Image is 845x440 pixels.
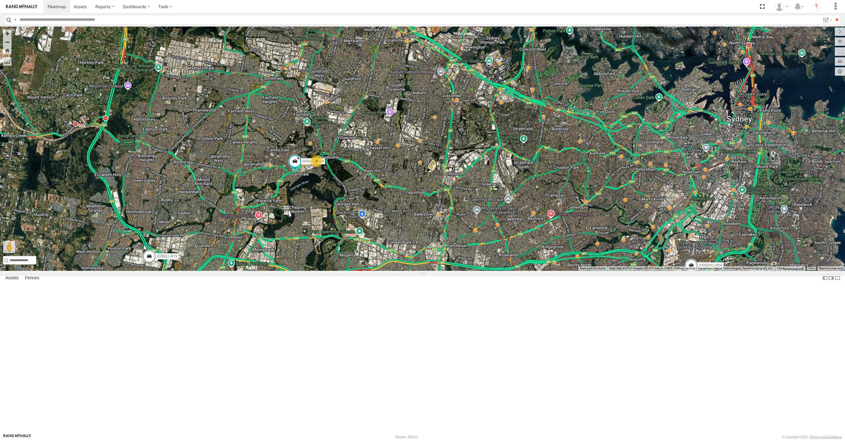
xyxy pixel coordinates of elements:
[773,2,790,11] div: Quang MAC
[810,435,842,439] a: Terms and Conditions
[820,15,833,24] label: Search Filter Options
[3,241,15,253] button: Drag Pegman onto the map to open Street View
[3,38,11,46] button: Zoom out
[828,274,834,283] label: Dock Summary Table to the Right
[310,155,322,167] div: 3
[834,274,840,283] label: Hide Summary Table
[3,434,31,440] a: Visit our Website
[13,15,17,24] label: Search Query
[6,5,37,9] img: rand-logo.svg
[699,263,722,267] span: XSNDHU-R04
[609,267,773,270] span: Map data ©2025 Imagery ©2025 Airbus, CNES / Airbus, Landsat / Copernicus, Maxar Technologies, Vex...
[775,266,805,271] button: Map Scale: 1 km per 63 pixels
[819,267,843,270] a: Report a map error
[3,30,11,38] button: Zoom in
[580,266,606,271] button: Keyboard shortcuts
[303,159,324,163] span: XP81FE-R59
[3,46,11,54] button: Zoom Home
[22,274,42,282] label: Fences
[2,274,21,282] label: Assets
[3,57,11,66] label: Measure
[395,435,418,439] div: Version: 308.01
[157,254,177,258] span: RJ5911-R79
[782,435,842,439] div: © Copyright 2025 -
[808,267,815,270] a: Terms (opens in new tab)
[777,267,783,270] span: 1 km
[835,67,845,76] label: Map Settings
[812,2,821,11] i: ?
[822,274,828,283] label: Dock Summary Table to the Left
